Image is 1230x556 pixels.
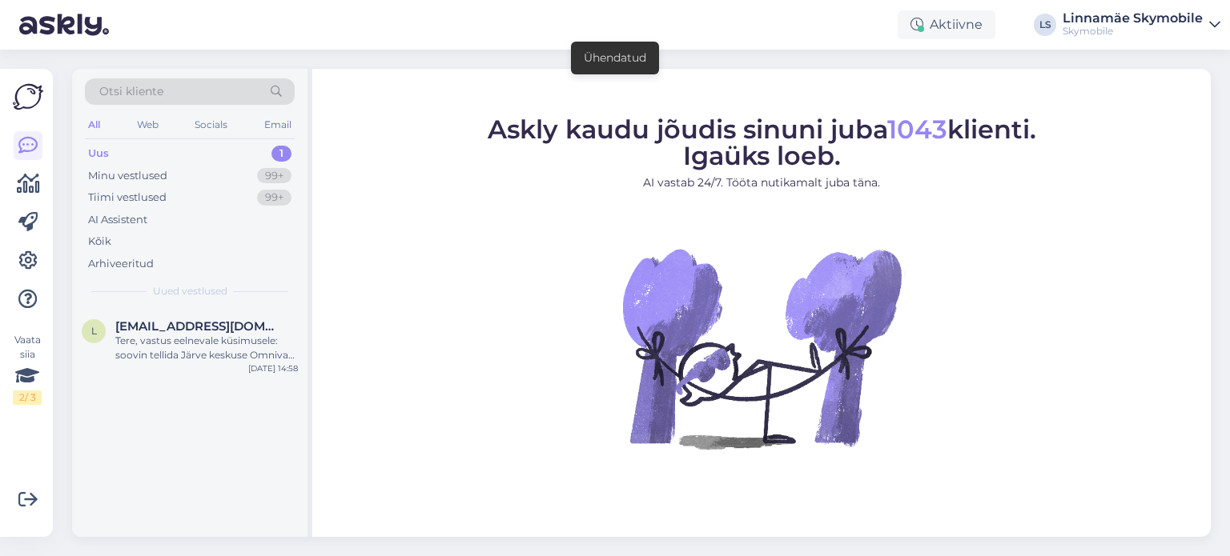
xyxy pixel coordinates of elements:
[617,204,906,492] img: No Chat active
[488,174,1036,191] p: AI vastab 24/7. Tööta nutikamalt juba täna.
[134,114,162,135] div: Web
[257,190,291,206] div: 99+
[1034,14,1056,36] div: LS
[488,114,1036,171] span: Askly kaudu jõudis sinuni juba klienti. Igaüks loeb.
[1063,25,1203,38] div: Skymobile
[13,390,42,405] div: 2 / 3
[153,284,227,298] span: Uued vestlused
[191,114,231,135] div: Socials
[257,168,291,184] div: 99+
[88,256,154,272] div: Arhiveeritud
[115,334,298,362] div: Tere, vastus eelnevale küsimusele: soovin tellida Järve keskuse Omniva pakiautomaati.
[887,114,947,145] span: 1043
[88,146,109,162] div: Uus
[261,114,295,135] div: Email
[898,10,995,39] div: Aktiivne
[115,319,282,334] span: liisijuhe@gmail.com
[1063,12,1203,25] div: Linnamäe Skymobile
[99,83,163,100] span: Otsi kliente
[85,114,103,135] div: All
[88,234,111,250] div: Kõik
[91,325,97,337] span: l
[13,333,42,405] div: Vaata siia
[271,146,291,162] div: 1
[13,82,43,112] img: Askly Logo
[584,50,646,66] div: Ühendatud
[248,362,298,374] div: [DATE] 14:58
[88,190,167,206] div: Tiimi vestlused
[88,212,147,228] div: AI Assistent
[1063,12,1220,38] a: Linnamäe SkymobileSkymobile
[88,168,167,184] div: Minu vestlused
